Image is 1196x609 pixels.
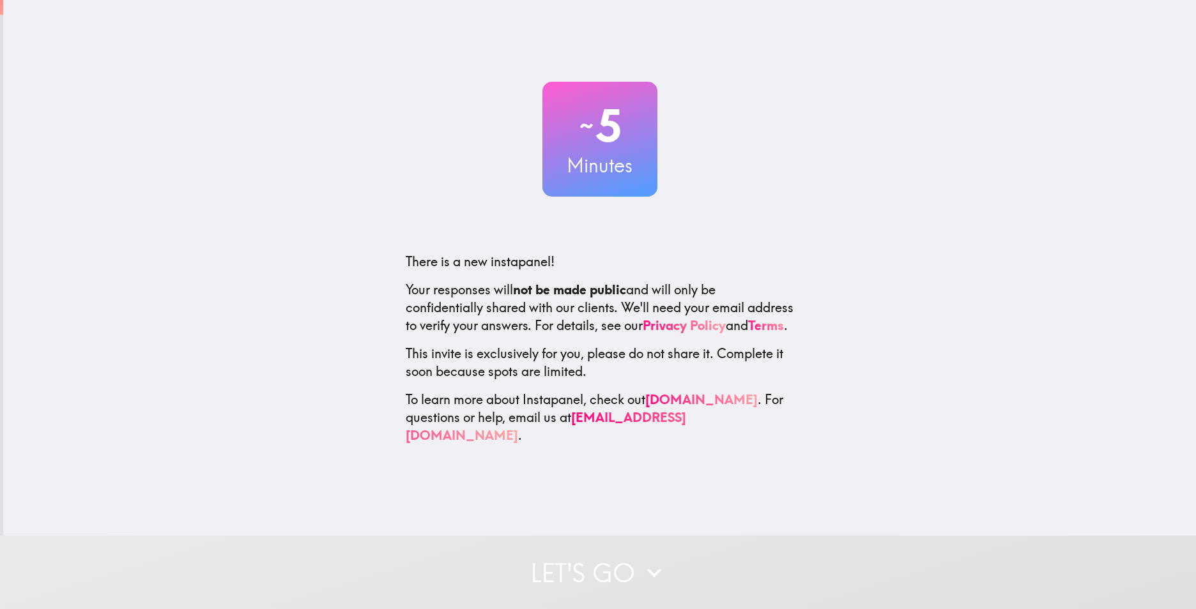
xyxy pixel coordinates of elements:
[578,107,595,145] span: ~
[645,391,758,407] a: [DOMAIN_NAME]
[406,253,555,269] span: There is a new instapanel!
[513,282,626,297] b: not be made public
[643,317,726,333] a: Privacy Policy
[406,345,794,380] p: This invite is exclusively for you, please do not share it. Complete it soon because spots are li...
[542,152,657,179] h3: Minutes
[406,391,794,444] p: To learn more about Instapanel, check out . For questions or help, email us at .
[406,409,686,443] a: [EMAIL_ADDRESS][DOMAIN_NAME]
[748,317,784,333] a: Terms
[406,281,794,335] p: Your responses will and will only be confidentially shared with our clients. We'll need your emai...
[542,100,657,152] h2: 5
